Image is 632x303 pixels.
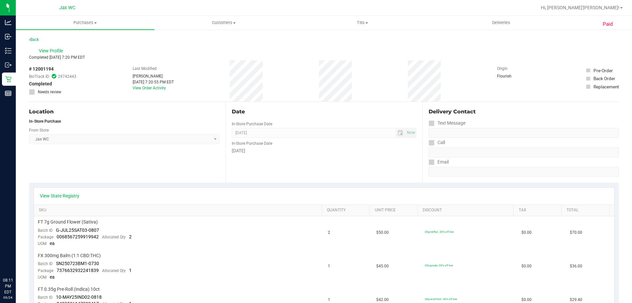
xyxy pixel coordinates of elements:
[327,208,367,213] a: Quantity
[38,261,53,266] span: Batch ID
[570,297,582,303] span: $29.40
[29,74,50,79] span: BioTrack ID:
[38,235,53,239] span: Package
[293,16,432,30] a: Tills
[57,234,99,239] span: 0068567259919942
[29,37,39,42] a: Back
[29,80,52,87] span: Completed
[38,89,61,95] span: Needs review
[429,128,619,138] input: Format: (999) 999-9999
[29,55,85,60] span: Completed [DATE] 7:20 PM EDT
[497,66,508,72] label: Origin
[57,268,99,273] span: 7376632932241839
[593,67,613,74] div: Pre-Order
[603,20,613,28] span: Paid
[432,16,570,30] a: Deliveries
[38,253,101,259] span: FX 300mg Balm (1:1 CBD:THC)
[593,83,619,90] div: Replacement
[16,16,154,30] a: Purchases
[50,274,55,280] span: ea
[570,229,582,236] span: $70.00
[521,263,532,269] span: $0.00
[376,297,389,303] span: $42.00
[423,208,511,213] a: Discount
[29,108,220,116] div: Location
[541,5,619,10] span: Hi, [PERSON_NAME]'[PERSON_NAME]!
[375,208,415,213] a: Unit Price
[102,268,126,273] span: Allocated Qty
[5,62,12,68] inline-svg: Outbound
[56,294,102,300] span: 10-MAY25IND02-0818
[58,74,76,79] span: 29742443
[5,19,12,26] inline-svg: Analytics
[29,119,61,124] strong: In-Store Purchase
[52,73,56,79] span: In Sync
[429,138,445,147] label: Call
[39,47,65,54] span: View Profile
[425,230,454,233] span: 30grndflwr: 30% off line
[3,295,13,300] p: 09/24
[154,16,293,30] a: Customers
[102,235,126,239] span: Allocated Qty
[133,79,174,85] div: [DATE] 7:20:55 PM EDT
[425,297,457,301] span: 30preroll10ct: 30% off line
[429,118,465,128] label: Text Message
[38,275,46,280] span: UOM
[56,261,99,266] span: SN250723BM1-0730
[570,263,582,269] span: $36.00
[5,76,12,82] inline-svg: Retail
[232,147,416,154] div: [DATE]
[425,264,453,267] span: 20topicals: 20% off line
[38,286,100,292] span: FT 0.35g Pre-Roll (Indica) 10ct
[38,268,53,273] span: Package
[133,66,157,72] label: Last Modified
[56,227,99,233] span: G-JUL25SAT03-0807
[38,219,98,225] span: FT 7g Ground Flower (Sativa)
[328,263,330,269] span: 1
[59,5,75,11] span: Jax WC
[133,73,174,79] div: [PERSON_NAME]
[29,127,49,133] label: From Store
[429,147,619,157] input: Format: (999) 999-9999
[5,47,12,54] inline-svg: Inventory
[38,228,53,233] span: Batch ID
[7,250,26,270] iframe: Resource center
[129,268,132,273] span: 1
[328,297,330,303] span: 1
[376,229,389,236] span: $50.00
[429,157,449,167] label: Email
[38,295,53,300] span: Batch ID
[519,208,559,213] a: Tax
[328,229,330,236] span: 2
[5,90,12,97] inline-svg: Reports
[38,241,46,246] span: UOM
[50,241,55,246] span: ea
[232,108,416,116] div: Date
[376,263,389,269] span: $45.00
[232,140,272,146] label: In-Store Purchase Date
[483,20,519,26] span: Deliveries
[521,229,532,236] span: $0.00
[39,208,319,213] a: SKU
[155,20,293,26] span: Customers
[521,297,532,303] span: $0.00
[133,86,166,90] a: View Order Activity
[29,66,54,73] span: # 12001194
[293,20,431,26] span: Tills
[497,73,530,79] div: Flourish
[232,121,272,127] label: In-Store Purchase Date
[429,108,619,116] div: Delivery Contact
[40,193,79,199] a: View State Registry
[3,277,13,295] p: 08:11 PM EDT
[566,208,607,213] a: Total
[129,234,132,239] span: 2
[593,75,615,82] div: Back Order
[5,33,12,40] inline-svg: Inbound
[16,20,154,26] span: Purchases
